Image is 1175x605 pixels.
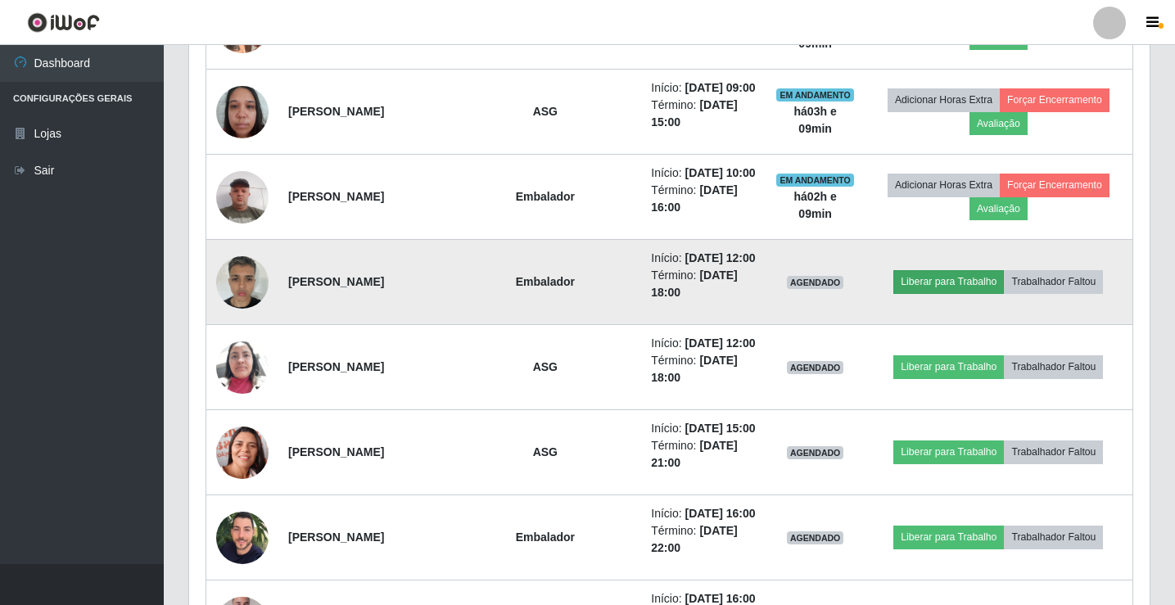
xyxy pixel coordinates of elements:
time: [DATE] 16:00 [685,507,756,520]
span: AGENDADO [787,276,844,289]
time: [DATE] 15:00 [685,422,756,435]
button: Avaliação [969,112,1028,135]
button: Trabalhador Faltou [1004,526,1103,549]
li: Término: [651,267,756,301]
span: AGENDADO [787,361,844,374]
img: 1709375112510.jpeg [216,162,269,232]
button: Trabalhador Faltou [1004,270,1103,293]
li: Término: [651,182,756,216]
strong: ASG [533,105,558,118]
time: [DATE] 09:00 [685,81,756,94]
button: Liberar para Trabalho [893,270,1004,293]
span: EM ANDAMENTO [776,88,854,102]
li: Término: [651,97,756,131]
time: [DATE] 12:00 [685,251,756,264]
button: Adicionar Horas Extra [888,174,1000,196]
span: EM ANDAMENTO [776,174,854,187]
button: Trabalhador Faltou [1004,440,1103,463]
button: Avaliação [969,197,1028,220]
li: Início: [651,250,756,267]
li: Início: [651,420,756,437]
img: 1702334043931.jpeg [216,332,269,402]
strong: Embalador [516,531,575,544]
img: 1683118670739.jpeg [216,505,269,570]
li: Início: [651,335,756,352]
button: Forçar Encerramento [1000,88,1109,111]
strong: ASG [533,360,558,373]
li: Início: [651,165,756,182]
strong: Embalador [516,275,575,288]
button: Liberar para Trabalho [893,526,1004,549]
img: CoreUI Logo [27,12,100,33]
strong: há 02 h e 09 min [794,190,837,220]
span: AGENDADO [787,531,844,544]
time: [DATE] 12:00 [685,336,756,350]
strong: [PERSON_NAME] [288,445,384,458]
li: Início: [651,79,756,97]
img: 1753187317343.jpeg [216,247,269,317]
strong: [PERSON_NAME] [288,531,384,544]
li: Término: [651,437,756,472]
time: [DATE] 16:00 [685,592,756,605]
strong: [PERSON_NAME] [288,275,384,288]
li: Início: [651,505,756,522]
strong: [PERSON_NAME] [288,190,384,203]
time: [DATE] 10:00 [685,166,756,179]
button: Adicionar Horas Extra [888,88,1000,111]
button: Trabalhador Faltou [1004,355,1103,378]
strong: ASG [533,445,558,458]
img: 1740415667017.jpeg [216,77,269,147]
strong: [PERSON_NAME] [288,360,384,373]
button: Liberar para Trabalho [893,440,1004,463]
button: Liberar para Trabalho [893,355,1004,378]
img: 1691278015351.jpeg [216,419,269,485]
strong: há 03 h e 09 min [794,105,837,135]
span: AGENDADO [787,446,844,459]
li: Término: [651,522,756,557]
strong: [PERSON_NAME] [288,105,384,118]
strong: Embalador [516,190,575,203]
li: Término: [651,352,756,386]
button: Forçar Encerramento [1000,174,1109,196]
